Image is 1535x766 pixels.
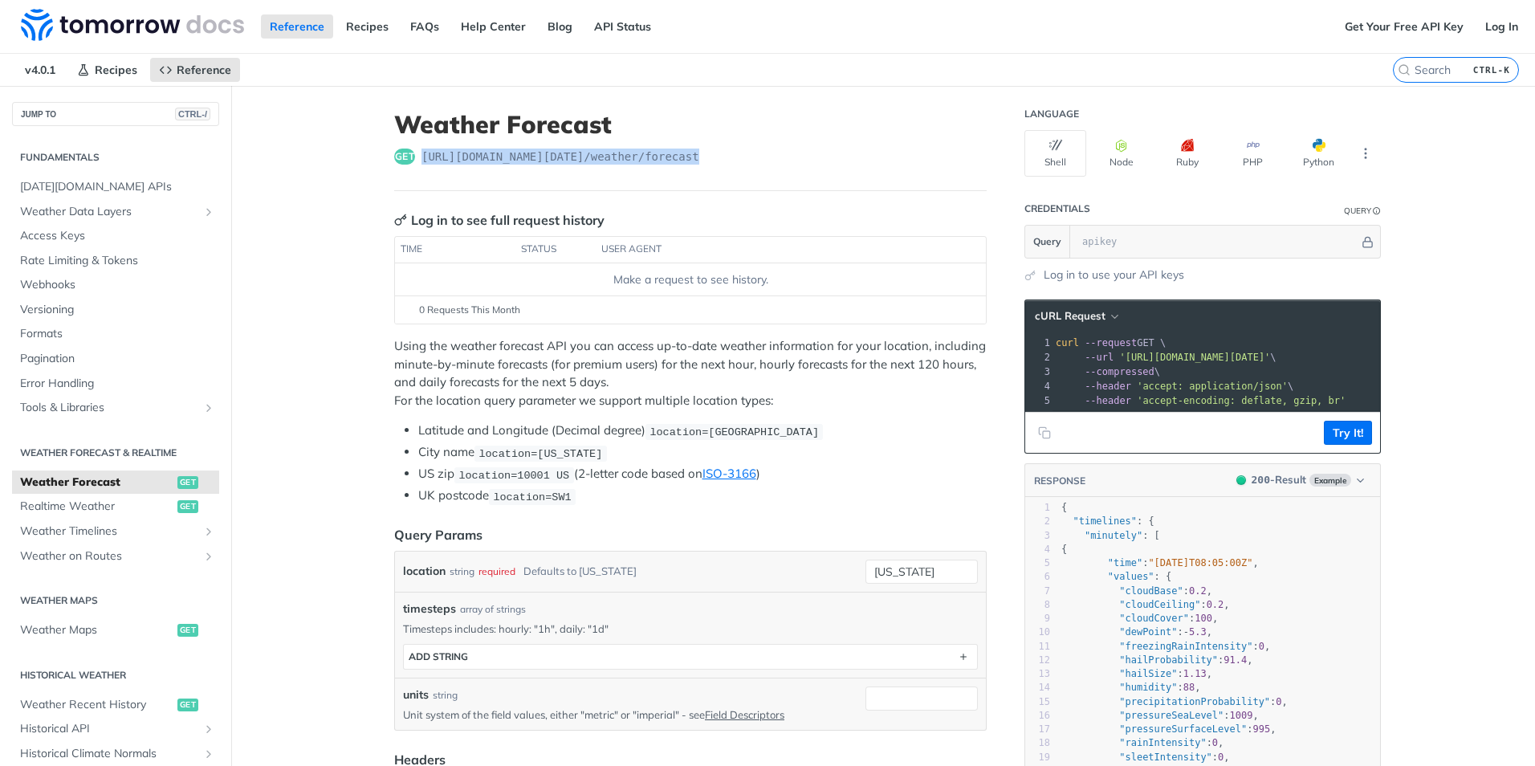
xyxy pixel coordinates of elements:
h2: Weather Maps [12,593,219,608]
span: "cloudBase" [1119,585,1183,597]
span: GET \ [1056,337,1166,348]
span: Weather Data Layers [20,204,198,220]
button: ADD string [404,645,977,669]
span: 0.2 [1189,585,1207,597]
span: get [394,149,415,165]
span: \ [1056,352,1276,363]
span: "timelines" [1073,515,1136,527]
span: : { [1061,515,1154,527]
span: 5.3 [1189,626,1207,638]
span: 91.4 [1224,654,1247,666]
button: Show subpages for Weather on Routes [202,550,215,563]
svg: More ellipsis [1358,146,1373,161]
span: : , [1061,585,1212,597]
div: Log in to see full request history [394,210,605,230]
div: 5 [1025,556,1050,570]
span: curl [1056,337,1079,348]
div: - Result [1252,472,1306,488]
span: Weather on Routes [20,548,198,564]
span: --url [1085,352,1114,363]
span: location=SW1 [493,491,571,503]
span: : , [1061,654,1253,666]
span: "pressureSeaLevel" [1119,710,1224,721]
a: Historical Climate NormalsShow subpages for Historical Climate Normals [12,742,219,766]
button: Show subpages for Historical API [202,723,215,735]
span: location=[US_STATE] [478,447,602,459]
span: : , [1061,613,1218,624]
span: \ [1056,381,1293,392]
button: Ruby [1156,130,1218,177]
label: units [403,687,429,703]
div: 17 [1025,723,1050,736]
span: 0.2 [1207,599,1224,610]
span: 100 [1195,613,1212,624]
span: Historical Climate Normals [20,746,198,762]
span: 0 [1259,641,1264,652]
span: Reference [177,63,231,77]
span: timesteps [403,601,456,617]
span: "cloudCeiling" [1119,599,1200,610]
button: JUMP TOCTRL-/ [12,102,219,126]
img: Tomorrow.io Weather API Docs [21,9,244,41]
span: --request [1085,337,1137,348]
span: 0 [1218,752,1224,763]
span: Tools & Libraries [20,400,198,416]
a: Versioning [12,298,219,322]
div: 1 [1025,501,1050,515]
span: "humidity" [1119,682,1177,693]
span: Pagination [20,351,215,367]
span: Error Handling [20,376,215,392]
a: API Status [585,14,660,39]
a: Field Descriptors [705,708,784,721]
span: get [177,699,198,711]
a: [DATE][DOMAIN_NAME] APIs [12,175,219,199]
span: : [ [1061,530,1160,541]
span: v4.0.1 [16,58,64,82]
div: Query [1344,205,1371,217]
h1: Weather Forecast [394,110,987,139]
li: City name [418,443,987,462]
div: 3 [1025,365,1053,379]
li: Latitude and Longitude (Decimal degree) [418,422,987,440]
th: time [395,237,515,263]
div: 3 [1025,529,1050,543]
a: Weather Mapsget [12,618,219,642]
div: 2 [1025,515,1050,528]
span: https://api.tomorrow.io/v4/weather/forecast [421,149,699,165]
span: 995 [1252,723,1270,735]
span: --header [1085,395,1131,406]
span: cURL Request [1035,309,1105,323]
span: 'accept-encoding: deflate, gzip, br' [1137,395,1346,406]
span: : { [1061,571,1171,582]
p: Using the weather forecast API you can access up-to-date weather information for your location, i... [394,337,987,409]
span: : , [1061,599,1230,610]
div: 18 [1025,736,1050,750]
span: 88 [1183,682,1195,693]
span: Query [1033,234,1061,249]
th: user agent [596,237,954,263]
span: \ [1056,366,1160,377]
span: "sleetIntensity" [1119,752,1212,763]
span: --header [1085,381,1131,392]
span: Example [1309,474,1351,487]
div: string [450,560,474,583]
a: ISO-3166 [702,466,756,481]
svg: Key [394,214,407,226]
a: Recipes [68,58,146,82]
span: Weather Timelines [20,524,198,540]
span: get [177,624,198,637]
a: Webhooks [12,273,219,297]
th: status [515,237,596,263]
button: Query [1025,226,1070,258]
button: Show subpages for Weather Timelines [202,525,215,538]
div: 14 [1025,681,1050,695]
button: Show subpages for Historical Climate Normals [202,748,215,760]
span: [DATE][DOMAIN_NAME] APIs [20,179,215,195]
div: 4 [1025,543,1050,556]
div: 2 [1025,350,1053,365]
a: Weather TimelinesShow subpages for Weather Timelines [12,519,219,544]
div: 7 [1025,585,1050,598]
a: Rate Limiting & Tokens [12,249,219,273]
span: "[DATE]T08:05:00Z" [1148,557,1252,568]
span: : , [1061,737,1224,748]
